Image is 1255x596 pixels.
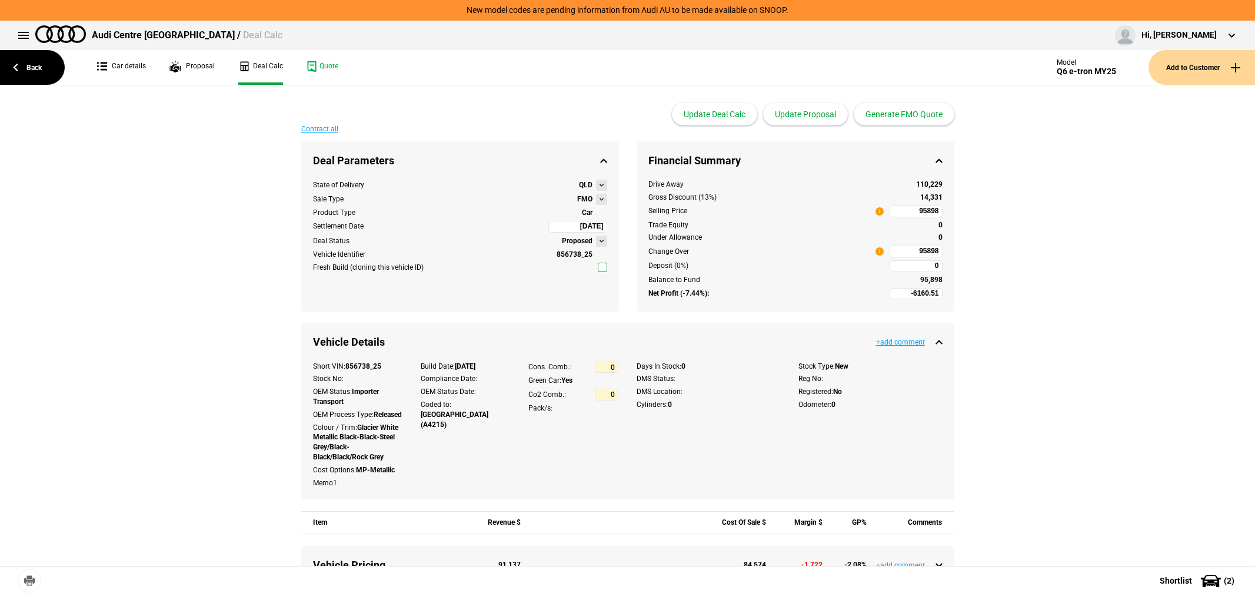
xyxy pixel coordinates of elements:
input: 0 [595,389,618,400]
div: Deal Parameters [301,141,619,180]
strong: Yes [561,376,572,385]
div: Drive Away [648,180,884,190]
div: Pack/s: [528,403,618,413]
div: Hi, [PERSON_NAME] [1141,29,1217,41]
input: 04/09/2025 [548,221,607,233]
button: Update Deal Calc [672,103,757,125]
strong: No [833,388,842,396]
span: i [875,247,884,256]
div: Fresh Build (cloning this vehicle ID) [313,263,424,273]
strong: 0 [668,400,672,409]
div: Change Over [648,247,689,257]
input: -6160.51 [890,288,943,300]
strong: 91,137 [498,561,521,569]
strong: Released [374,410,402,419]
div: Model [1057,58,1116,67]
strong: [DATE] [455,362,475,370]
div: Financial Summary [637,141,954,180]
span: i [875,207,884,216]
strong: Glacier White Metallic Black-Black-Steel Grey/Black-Black/Black/Rock Grey [313,423,398,461]
div: Trade Equity [648,220,884,230]
strong: 14,331 [920,193,943,201]
div: Cons. Comb.: [528,362,571,372]
div: Cost Of Sale $ [715,512,766,534]
strong: FMO [577,194,592,204]
strong: Proposed [562,236,592,246]
div: Colour / Trim: [313,423,403,462]
button: +add comment [876,562,925,569]
div: Coded to: [421,400,511,429]
div: OEM Process Type: [313,410,403,420]
input: 0 [595,362,618,373]
div: State of Delivery [313,180,364,190]
button: +add comment [876,339,925,346]
div: Stock No: [313,374,403,384]
div: DMS Location: [637,387,781,397]
strong: MP-Metallic [356,466,395,474]
div: Cost Options: [313,465,403,475]
strong: 856738_25 [345,362,381,370]
input: 95898 [890,246,943,257]
strong: Net Profit (-7.44%): [648,289,709,299]
div: Comments [879,512,942,534]
div: OEM Status Date: [421,387,511,397]
div: Odometer: [798,400,943,410]
div: Margin $ [778,512,823,534]
span: Shortlist [1160,577,1192,585]
div: -2.08 % [835,560,867,570]
div: GP% [835,512,867,534]
div: Registered: [798,387,943,397]
div: Deposit (0%) [648,261,884,271]
div: Gross Discount (13%) [648,193,884,203]
img: audi.png [35,25,86,43]
button: Contract all [301,125,338,133]
strong: QLD [579,180,592,190]
div: Product Type [313,208,355,218]
button: Generate FMO Quote [854,103,954,125]
div: Selling Price [648,206,687,216]
div: Deal Status [313,236,349,246]
div: Vehicle Details [301,323,954,361]
span: Deal Calc [243,29,282,41]
div: Compliance Date: [421,374,511,384]
div: OEM Status: [313,387,403,407]
div: Stock Type: [798,362,943,372]
div: Memo1: [313,478,403,488]
strong: 95,898 [920,276,943,284]
div: Sale Type [313,194,344,204]
div: Vehicle Pricing [313,558,464,572]
div: Cylinders: [637,400,781,410]
div: Settlement Date [313,221,364,231]
strong: New [835,362,848,370]
div: Revenue $ [477,512,521,534]
strong: [GEOGRAPHIC_DATA] (A4215) [421,410,488,429]
div: Q6 e-tron MY25 [1057,67,1116,77]
strong: 0 [938,233,943,241]
strong: 856738_25 [557,250,592,259]
div: Balance to Fund [648,275,884,285]
strong: Importer Transport [313,388,379,406]
a: Proposal [169,50,215,85]
strong: 0 [831,400,835,409]
div: DMS Status: [637,374,781,384]
div: Build Date: [421,362,511,372]
strong: 0 [938,221,943,229]
strong: Car [582,208,592,217]
strong: 84,574 [744,561,766,569]
div: Audi Centre [GEOGRAPHIC_DATA] / [92,29,282,42]
div: Days In Stock: [637,362,781,372]
div: Short VIN: [313,362,403,372]
a: Quote [307,50,338,85]
strong: 110,229 [916,180,943,188]
div: Green Car: [528,376,618,386]
strong: -1,722 [801,561,823,569]
a: Deal Calc [238,50,283,85]
input: 0 [890,260,943,272]
span: ( 2 ) [1224,577,1234,585]
input: 95898 [890,206,943,217]
button: Update Proposal [763,103,848,125]
button: Add to Customer [1149,50,1255,85]
a: Car details [97,50,146,85]
button: Shortlist(2) [1142,566,1255,595]
div: Reg No: [798,374,943,384]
